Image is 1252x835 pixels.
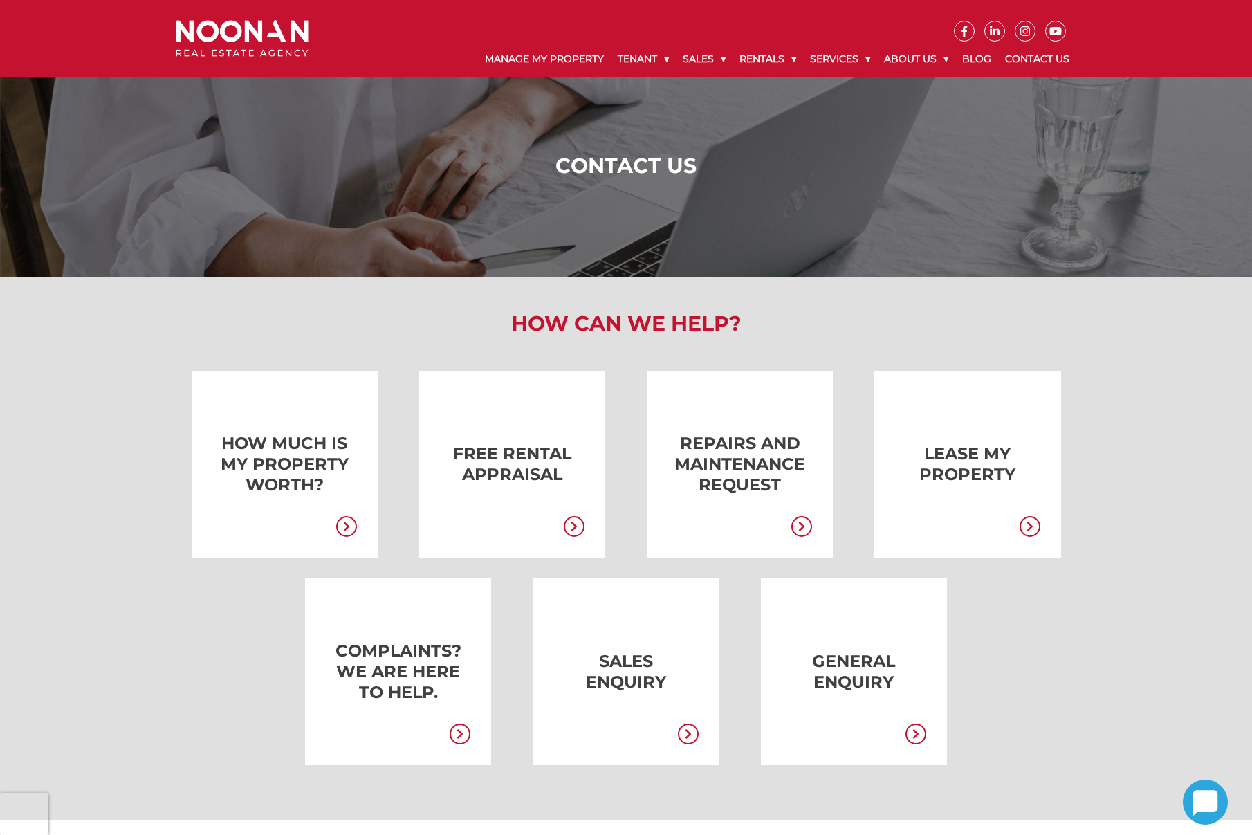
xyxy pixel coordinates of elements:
a: Services [803,42,877,77]
a: Contact Us [998,42,1076,77]
a: Manage My Property [478,42,611,77]
img: Noonan Real Estate Agency [176,20,309,57]
a: Rentals [733,42,803,77]
h1: Contact Us [179,154,1074,178]
h2: How Can We Help? [165,311,1087,336]
a: About Us [877,42,955,77]
a: Tenant [611,42,676,77]
a: Blog [955,42,998,77]
a: Sales [676,42,733,77]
